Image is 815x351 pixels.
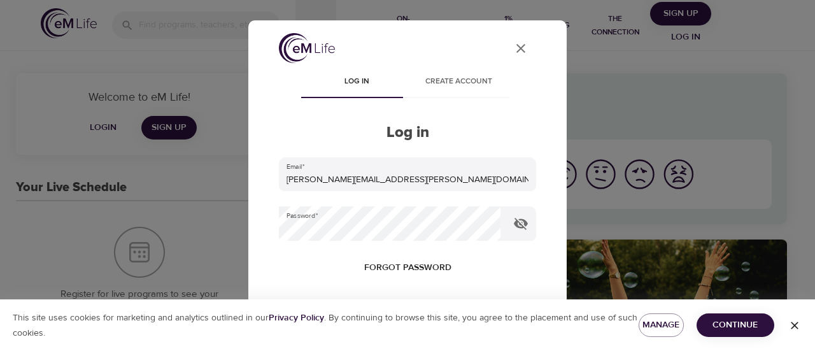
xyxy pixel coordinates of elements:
span: Continue [707,317,764,333]
button: close [506,33,536,64]
b: Privacy Policy [269,312,324,324]
h2: Log in [279,124,536,142]
button: Forgot password [359,256,457,280]
img: logo [279,33,335,63]
span: Log in [313,75,400,89]
span: Manage [649,317,674,333]
span: Forgot password [364,260,451,276]
span: Create account [415,75,502,89]
div: disabled tabs example [279,68,536,98]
